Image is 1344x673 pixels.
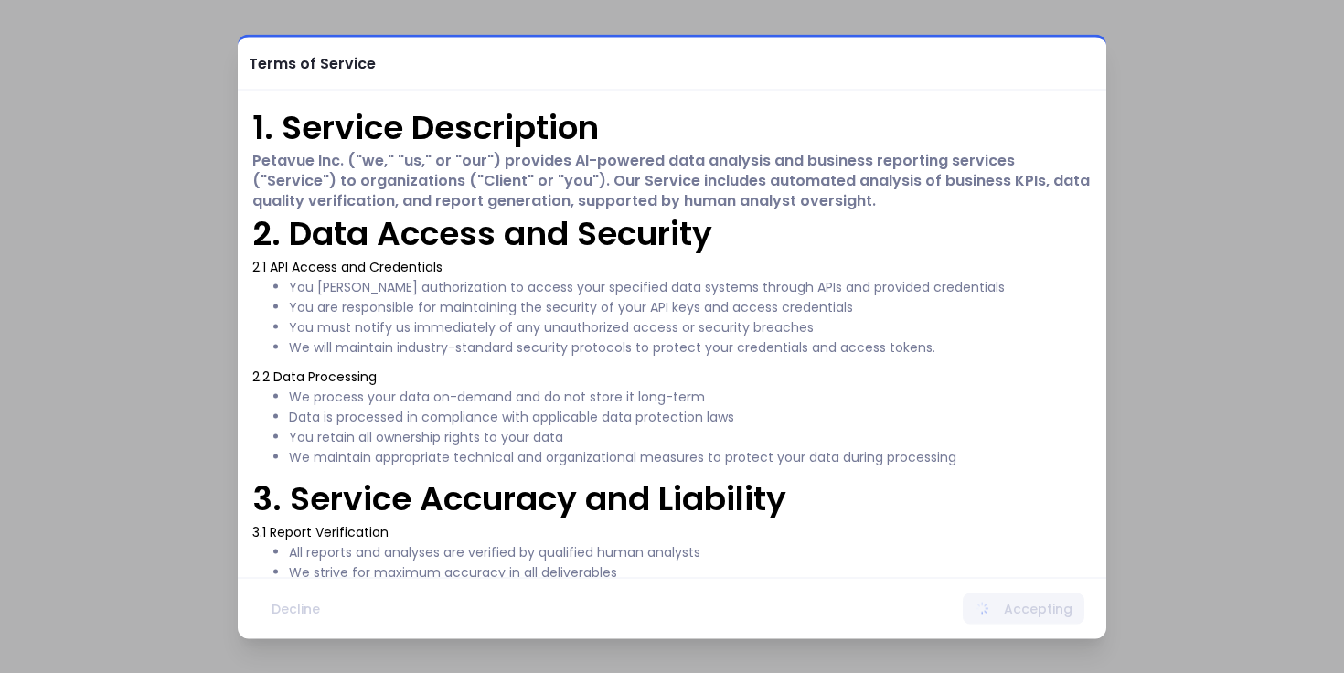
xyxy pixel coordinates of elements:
[289,317,1092,337] li: You must notify us immediately of any unauthorized access or security breaches
[252,105,1092,151] h2: 1. Service Description
[252,522,1092,542] p: 3.1 Report Verification
[289,447,1092,467] li: We maintain appropriate technical and organizational measures to protect your data during processing
[289,387,1092,407] li: We process your data on-demand and do not store it long-term
[252,476,1092,522] h2: 3. Service Accuracy and Liability
[252,151,1092,211] h6: Petavue Inc. ("we," "us," or "our") provides AI-powered data analysis and business reporting serv...
[252,211,1092,257] h2: 2. Data Access and Security
[252,257,1092,277] p: 2.1 API Access and Credentials
[289,297,1092,317] li: You are responsible for maintaining the security of your API keys and access credentials
[289,562,1092,582] li: We strive for maximum accuracy in all deliverables
[289,542,1092,562] li: All reports and analyses are verified by qualified human analysts
[238,38,376,90] h2: Terms of Service
[289,427,1092,447] li: You retain all ownership rights to your data
[289,407,1092,427] li: Data is processed in compliance with applicable data protection laws
[289,277,1092,297] li: You [PERSON_NAME] authorization to access your specified data systems through APIs and provided c...
[289,337,1092,358] li: We will maintain industry-standard security protocols to protect your credentials and access tokens.
[252,367,1092,387] p: 2.2 Data Processing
